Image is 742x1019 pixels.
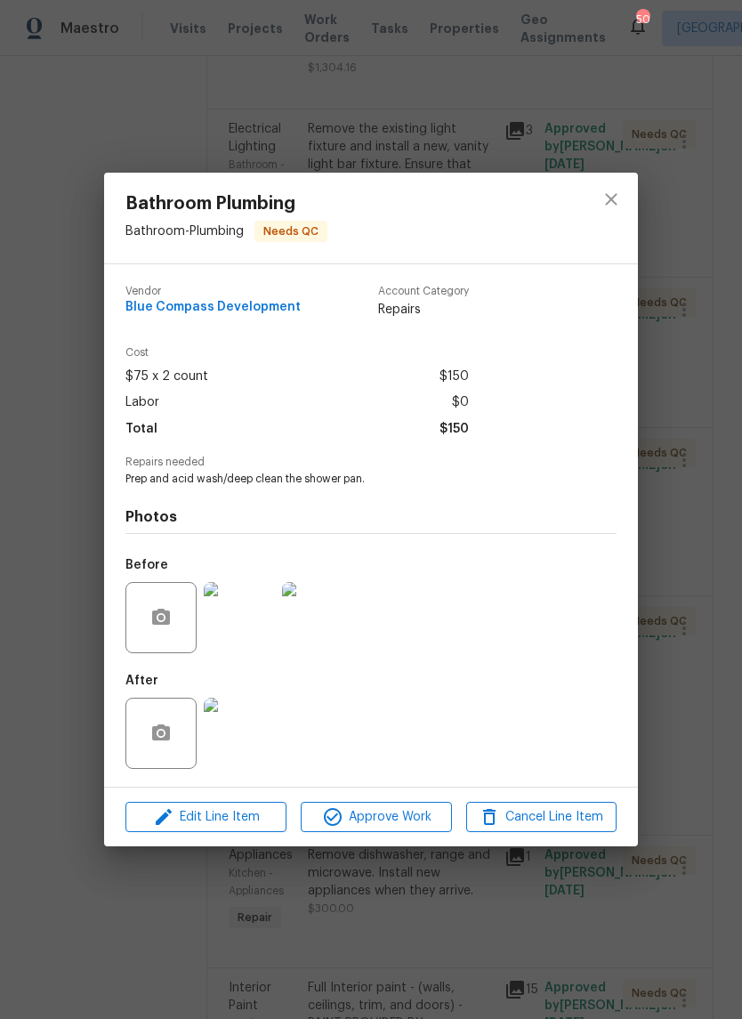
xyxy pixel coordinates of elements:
h5: Before [125,559,168,571]
h4: Photos [125,508,617,526]
span: $75 x 2 count [125,364,208,390]
button: Approve Work [301,802,451,833]
span: Vendor [125,286,301,297]
span: Repairs needed [125,457,617,468]
span: Blue Compass Development [125,301,301,314]
div: 50 [636,11,649,28]
span: Cancel Line Item [472,806,611,829]
button: Edit Line Item [125,802,286,833]
span: Bathroom - Plumbing [125,224,244,237]
span: Needs QC [256,222,326,240]
span: Cost [125,347,469,359]
span: Bathroom Plumbing [125,194,327,214]
span: Labor [125,390,159,416]
span: Total [125,416,157,442]
span: $0 [452,390,469,416]
span: Repairs [378,301,469,319]
span: Approve Work [306,806,446,829]
h5: After [125,675,158,687]
span: Prep and acid wash/deep clean the shower pan. [125,472,568,487]
button: close [590,178,633,221]
span: Edit Line Item [131,806,281,829]
span: $150 [440,364,469,390]
button: Cancel Line Item [466,802,617,833]
span: $150 [440,416,469,442]
span: Account Category [378,286,469,297]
